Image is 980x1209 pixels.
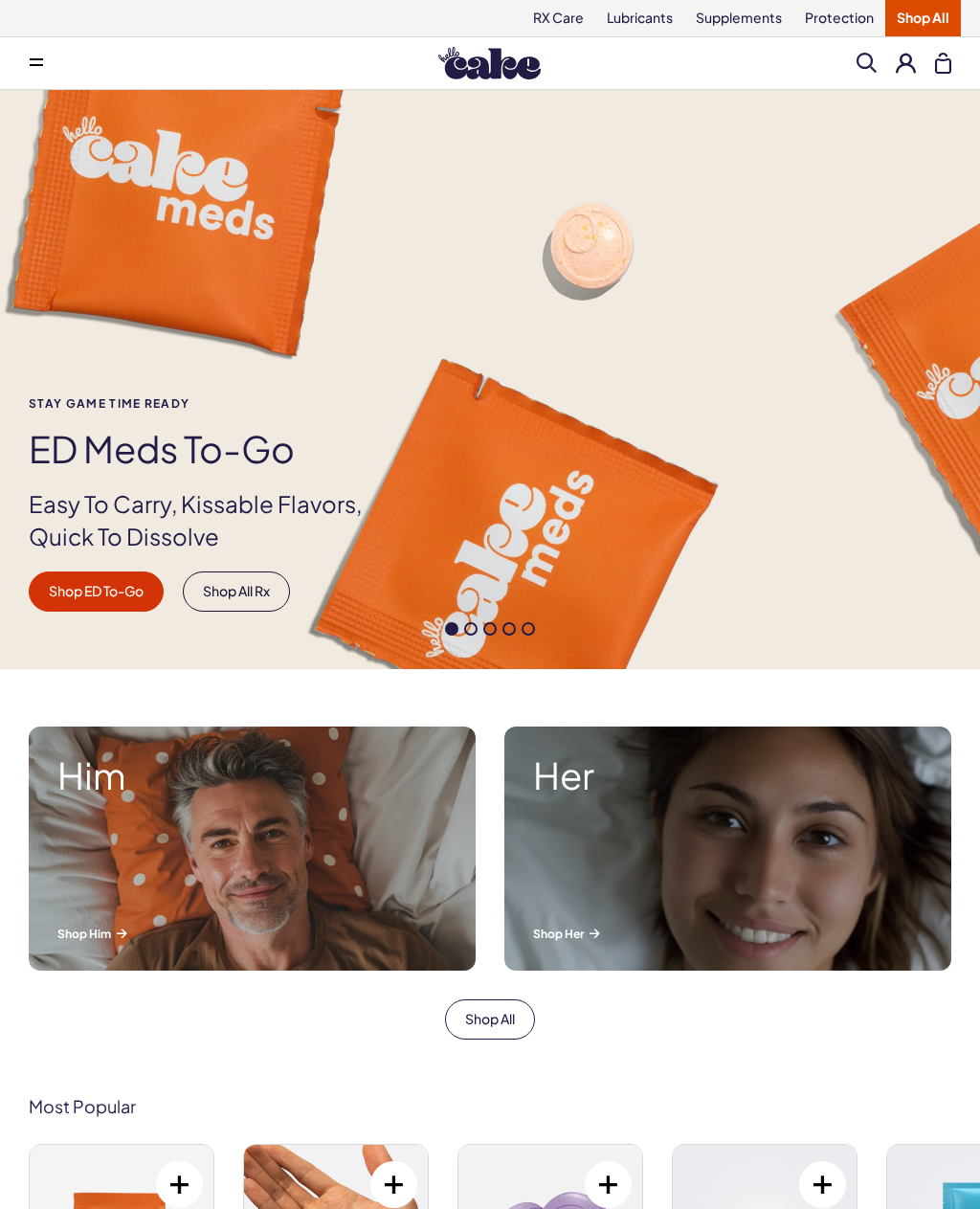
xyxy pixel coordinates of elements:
[533,926,923,942] p: Shop Her
[57,755,447,795] strong: Him
[14,712,490,985] a: A man smiling while lying in bed. Him Shop Him
[29,397,394,410] span: Stay Game time ready
[29,429,394,469] h1: ED Meds to-go
[438,47,541,79] img: Hello Cake
[445,999,535,1040] a: Shop All
[29,571,164,612] a: Shop ED To-Go
[29,488,394,552] p: Easy To Carry, Kissable Flavors, Quick To Dissolve
[57,926,447,942] p: Shop Him
[183,571,290,612] a: Shop All Rx
[490,712,966,985] a: A woman smiling while lying in bed. Her Shop Her
[533,755,923,795] strong: Her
